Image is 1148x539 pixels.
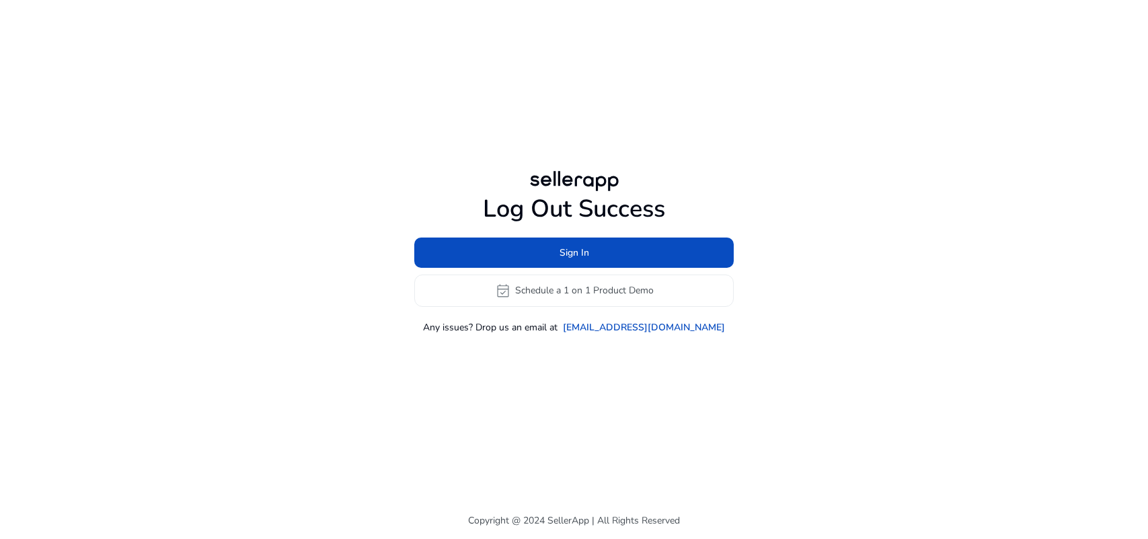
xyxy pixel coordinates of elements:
[560,246,589,260] span: Sign In
[414,275,734,307] button: event_availableSchedule a 1 on 1 Product Demo
[414,238,734,268] button: Sign In
[495,283,511,299] span: event_available
[423,320,558,334] p: Any issues? Drop us an email at
[563,320,725,334] a: [EMAIL_ADDRESS][DOMAIN_NAME]
[414,194,734,223] h1: Log Out Success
